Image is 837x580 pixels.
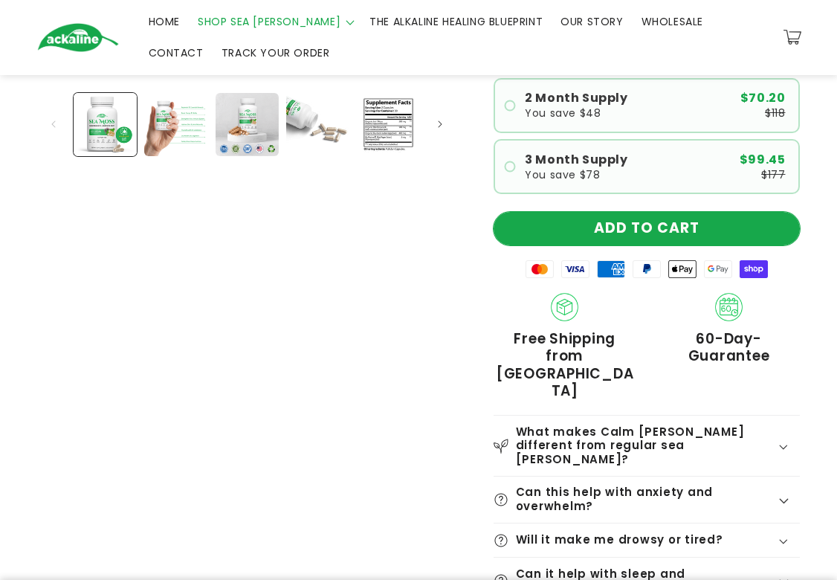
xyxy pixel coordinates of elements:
a: THE ALKALINE HEALING BLUEPRINT [361,6,552,37]
a: TRACK YOUR ORDER [213,37,339,68]
span: 60-Day-Guarantee [658,330,800,365]
a: OUR STORY [552,6,632,37]
summary: SHOP SEA [PERSON_NAME] [189,6,361,37]
h2: Will it make me drowsy or tired? [516,533,723,547]
h2: What makes Calm [PERSON_NAME] different from regular sea [PERSON_NAME]? [516,425,778,467]
span: Free Shipping from [GEOGRAPHIC_DATA] [494,330,636,399]
button: Slide right [424,108,456,141]
a: HOME [140,6,189,37]
h2: Can this help with anxiety and overwhelm? [516,486,778,513]
span: 2 Month Supply [525,92,627,104]
span: THE ALKALINE HEALING BLUEPRINT [369,15,543,28]
span: SHOP SEA [PERSON_NAME] [198,15,340,28]
button: Load image 1 in gallery view [74,93,137,156]
span: 3 Month Supply [525,154,627,166]
img: Ackaline [37,23,119,52]
span: HOME [149,15,180,28]
button: Slide left [37,108,70,141]
span: $118 [765,108,785,118]
button: ADD TO CART [494,212,800,245]
summary: Will it make me drowsy or tired? [494,523,800,557]
span: You save $78 [525,170,600,180]
span: $70.20 [740,92,786,104]
summary: What makes Calm [PERSON_NAME] different from regular sea [PERSON_NAME]? [494,416,800,476]
span: You save $48 [525,108,601,118]
a: WHOLESALE [633,6,712,37]
span: CONTACT [149,46,204,59]
span: WHOLESALE [642,15,703,28]
button: Load image 2 in gallery view [144,93,207,156]
img: Shipping.png [551,293,579,321]
span: TRACK YOUR ORDER [222,46,330,59]
span: OUR STORY [560,15,623,28]
a: CONTACT [140,37,213,68]
img: 60_day_Guarantee.png [715,293,743,321]
button: Load image 3 in gallery view [216,93,279,156]
span: $177 [761,170,785,180]
summary: Can this help with anxiety and overwhelm? [494,477,800,523]
button: Load image 4 in gallery view [286,93,349,156]
button: Load image 5 in gallery view [357,93,420,156]
span: $99.45 [740,154,786,166]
